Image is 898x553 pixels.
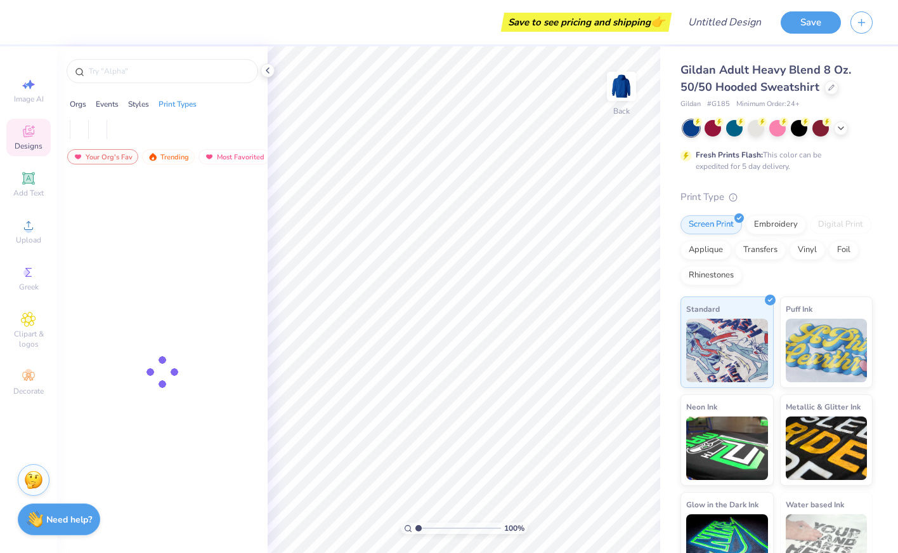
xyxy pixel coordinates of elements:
div: Foil [829,241,859,260]
span: Minimum Order: 24 + [736,99,800,110]
span: 👉 [651,14,665,29]
img: trending.gif [148,152,158,161]
div: Back [613,105,630,117]
span: Designs [15,141,42,151]
div: Styles [128,98,149,110]
div: Events [96,98,119,110]
button: Save [781,11,841,34]
img: Neon Ink [686,416,768,480]
div: Transfers [735,241,786,260]
span: Puff Ink [786,302,812,316]
div: Orgs [70,98,86,110]
span: Glow in the Dark Ink [686,498,758,511]
div: Screen Print [680,215,742,234]
div: Print Type [680,190,873,204]
img: most_fav.gif [204,152,214,161]
span: Neon Ink [686,400,717,413]
span: 100 % [504,523,524,534]
div: Print Types [159,98,197,110]
span: # G185 [707,99,730,110]
div: Rhinestones [680,266,742,285]
img: Back [609,74,634,99]
img: Metallic & Glitter Ink [786,416,868,480]
div: Digital Print [810,215,871,234]
span: Clipart & logos [6,329,51,349]
span: Water based Ink [786,498,844,511]
img: Standard [686,319,768,382]
div: Most Favorited [198,149,270,164]
strong: Need help? [46,514,92,526]
input: Untitled Design [678,10,771,35]
div: Embroidery [746,215,806,234]
div: Trending [142,149,195,164]
span: Image AI [14,94,44,104]
span: Gildan Adult Heavy Blend 8 Oz. 50/50 Hooded Sweatshirt [680,62,851,95]
div: Applique [680,241,731,260]
div: Save to see pricing and shipping [504,13,668,32]
span: Standard [686,302,720,316]
span: Metallic & Glitter Ink [786,400,861,413]
span: Gildan [680,99,701,110]
span: Upload [16,235,41,245]
input: Try "Alpha" [88,65,250,77]
div: This color can be expedited for 5 day delivery. [696,149,852,172]
div: Your Org's Fav [67,149,138,164]
span: Greek [19,282,39,292]
img: Puff Ink [786,319,868,382]
div: Vinyl [790,241,825,260]
strong: Fresh Prints Flash: [696,150,763,160]
img: most_fav.gif [73,152,83,161]
span: Decorate [13,386,44,396]
span: Add Text [13,188,44,198]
